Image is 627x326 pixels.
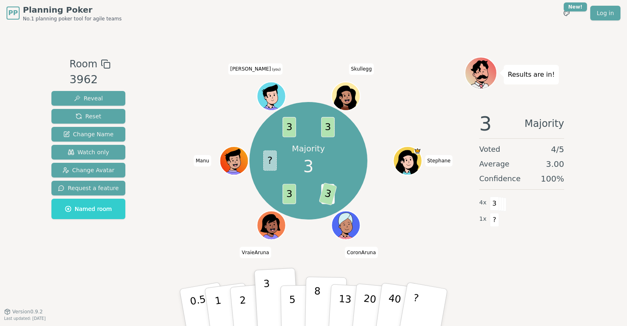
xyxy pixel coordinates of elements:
[479,198,487,207] span: 4 x
[228,63,282,75] span: Click to change your name
[62,166,115,174] span: Change Avatar
[4,316,46,321] span: Last updated: [DATE]
[479,144,500,155] span: Voted
[240,246,271,258] span: Click to change your name
[425,155,452,166] span: Click to change your name
[345,246,378,258] span: Click to change your name
[590,6,620,20] a: Log in
[490,197,499,211] span: 3
[51,127,125,142] button: Change Name
[303,154,313,179] span: 3
[508,69,555,80] p: Results are in!
[63,130,113,138] span: Change Name
[559,6,574,20] button: New!
[8,8,18,18] span: PP
[551,144,564,155] span: 4 / 5
[58,184,119,192] span: Request a feature
[349,63,374,75] span: Click to change your name
[12,308,43,315] span: Version 0.9.2
[479,173,520,184] span: Confidence
[479,215,487,224] span: 1 x
[263,151,276,171] span: ?
[23,16,122,22] span: No.1 planning poker tool for agile teams
[414,147,421,155] span: Stephane is the host
[318,182,337,205] span: 3
[68,148,109,156] span: Watch only
[51,109,125,124] button: Reset
[65,205,112,213] span: Named room
[69,71,110,88] div: 3962
[271,68,281,71] span: (you)
[51,199,125,219] button: Named room
[292,143,325,154] p: Majority
[74,94,103,102] span: Reveal
[479,114,492,133] span: 3
[479,158,509,170] span: Average
[76,112,101,120] span: Reset
[564,2,587,11] div: New!
[546,158,564,170] span: 3.00
[51,145,125,160] button: Watch only
[69,57,97,71] span: Room
[193,155,211,166] span: Click to change your name
[541,173,564,184] span: 100 %
[7,4,122,22] a: PPPlanning PokerNo.1 planning poker tool for agile teams
[525,114,564,133] span: Majority
[282,184,296,204] span: 3
[263,278,272,322] p: 3
[51,181,125,195] button: Request a feature
[51,91,125,106] button: Reveal
[490,213,499,227] span: ?
[258,82,285,109] button: Click to change your avatar
[282,117,296,137] span: 3
[321,117,334,137] span: 3
[23,4,122,16] span: Planning Poker
[4,308,43,315] button: Version0.9.2
[51,163,125,177] button: Change Avatar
